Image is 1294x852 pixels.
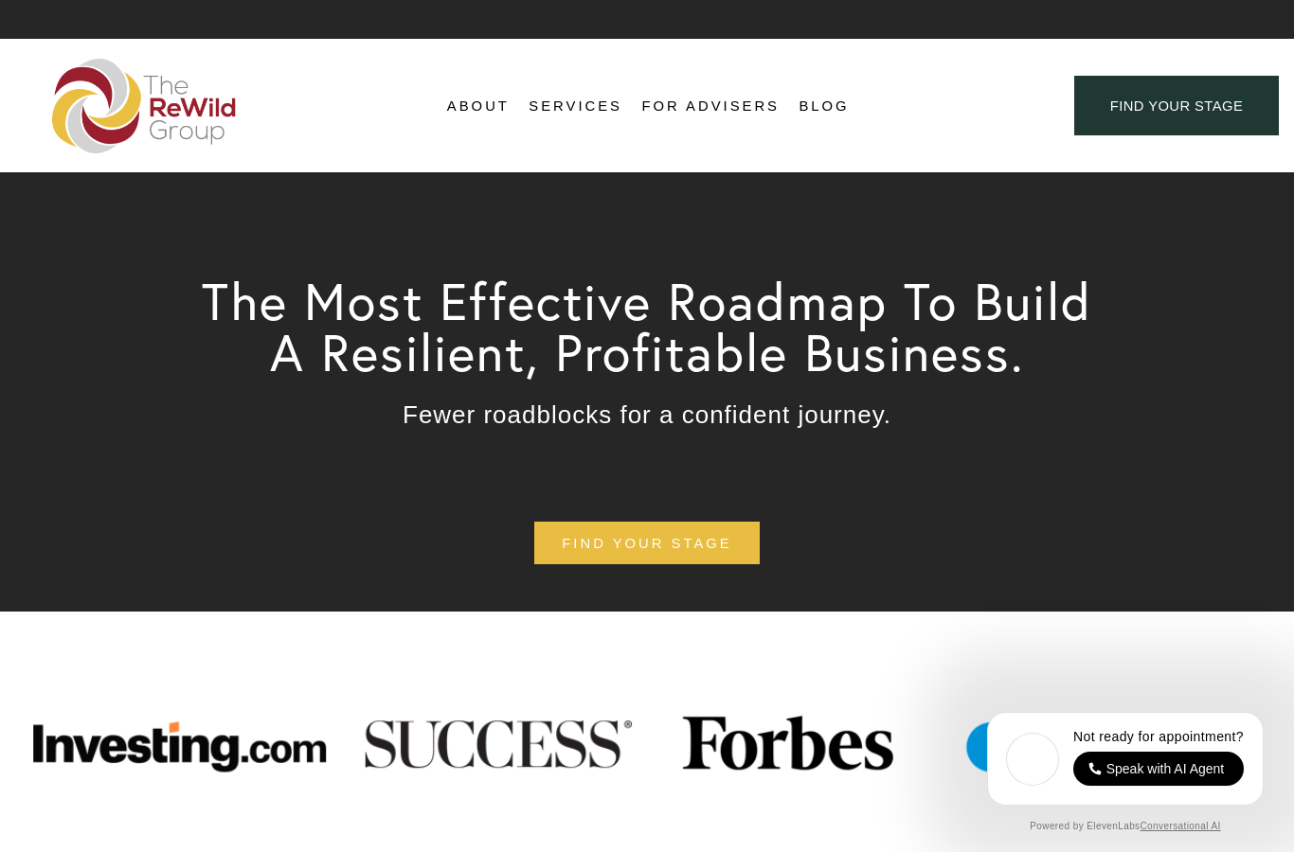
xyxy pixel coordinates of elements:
[642,92,780,120] a: For Advisers
[52,59,238,153] img: The ReWild Group
[1074,76,1279,135] a: find your stage
[529,92,622,120] a: folder dropdown
[447,94,510,119] span: About
[534,522,759,564] a: find your stage
[799,92,849,120] a: Blog
[447,92,510,120] a: folder dropdown
[403,400,891,429] span: Fewer roadblocks for a confident journey.
[529,94,622,119] span: Services
[202,269,1107,384] span: The Most Effective Roadmap To Build A Resilient, Profitable Business.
